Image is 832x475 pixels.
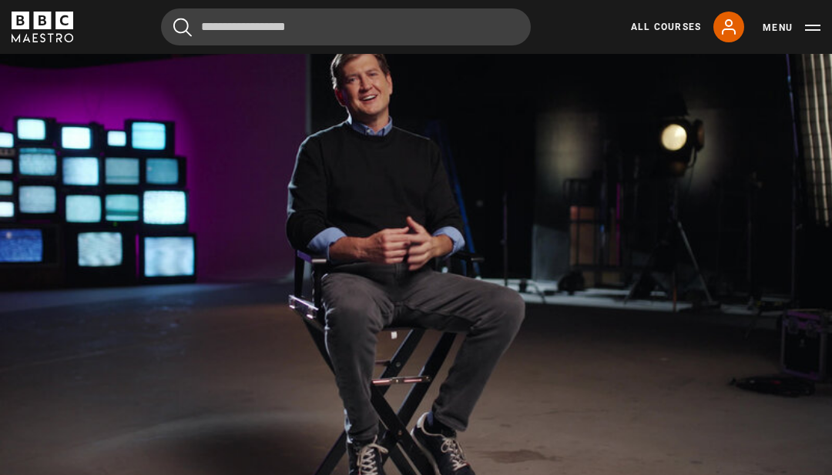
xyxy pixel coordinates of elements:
[161,8,531,45] input: Search
[12,12,73,42] svg: BBC Maestro
[763,20,820,35] button: Toggle navigation
[173,18,192,37] button: Submit the search query
[631,20,701,34] a: All Courses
